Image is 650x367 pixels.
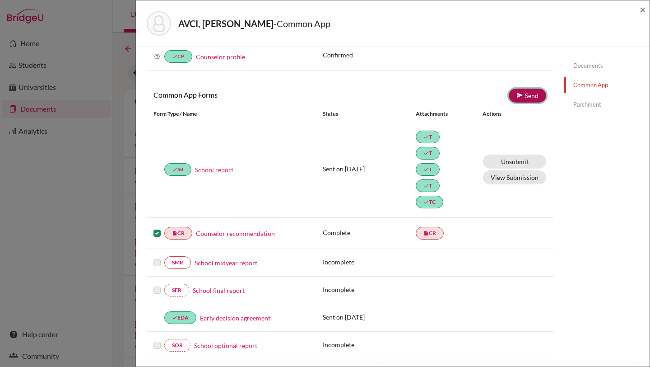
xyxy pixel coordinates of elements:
div: Form Type / Name [147,110,316,118]
a: Send [509,89,546,103]
i: done [172,315,177,320]
a: doneTC [416,196,443,208]
a: doneSR [164,163,191,176]
button: Close [640,4,646,15]
a: Parchment [564,97,650,113]
i: done [423,167,429,172]
button: View Submission [483,170,546,184]
a: Unsubmit [483,155,546,169]
i: done [423,134,429,140]
a: School report [195,165,233,174]
a: doneT [416,163,440,176]
p: Sent on [DATE] [323,312,416,322]
a: doneT [416,179,440,192]
a: Counselor recommendation [196,229,275,238]
p: Confirmed [323,50,546,60]
a: doneT [416,131,440,143]
a: doneCP [164,50,192,63]
div: Attachments [416,110,472,118]
i: done [172,167,177,172]
span: × [640,3,646,16]
span: - Common App [274,18,330,29]
a: Documents [564,58,650,74]
a: Early decision agreement [200,313,270,323]
a: SFR [164,284,189,296]
a: SOR [164,339,190,352]
div: Actions [472,110,528,118]
a: doneT [416,147,440,160]
a: School midyear report [195,258,257,268]
p: Complete [323,228,416,237]
a: insert_drive_fileCR [416,227,444,240]
p: Sent on [DATE] [323,164,416,174]
p: Incomplete [323,257,416,267]
a: School final report [193,286,245,295]
p: Incomplete [323,340,416,349]
strong: AVCI, [PERSON_NAME] [178,18,274,29]
i: done [423,199,429,205]
a: SMR [164,256,191,269]
i: done [423,151,429,156]
h6: Common App Forms [147,90,350,99]
i: insert_drive_file [423,231,429,236]
i: done [172,54,177,59]
a: doneEDA [164,311,196,324]
a: Counselor profile [196,53,245,61]
a: School optional report [194,341,257,350]
i: insert_drive_file [172,231,177,236]
div: Status [323,110,416,118]
a: insert_drive_fileCR [164,227,192,240]
p: Incomplete [323,285,416,294]
a: Common App [564,77,650,93]
i: done [423,183,429,188]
